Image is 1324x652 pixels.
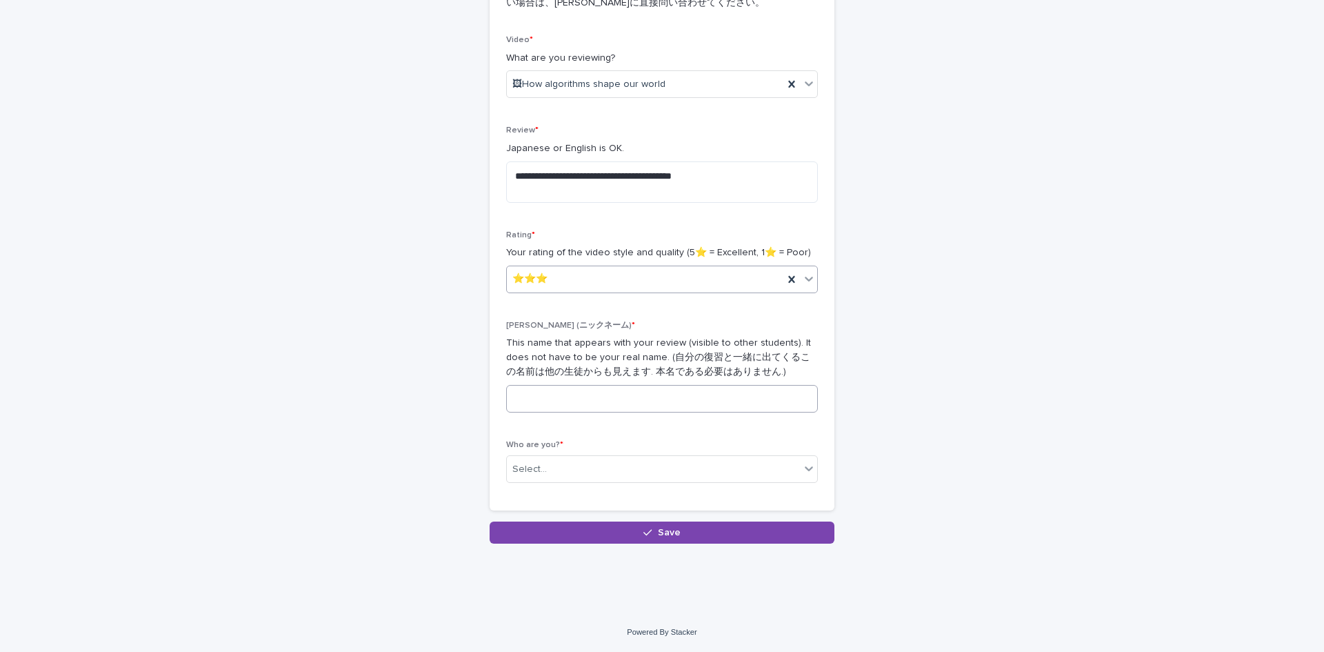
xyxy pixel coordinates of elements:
p: Japanese or English is OK. [506,141,818,156]
span: 🖼How algorithms shape our world [512,77,665,92]
a: Powered By Stacker [627,628,696,636]
button: Save [490,522,834,544]
span: Who are you? [506,441,563,449]
span: Video [506,36,533,44]
span: [PERSON_NAME] (ニックネーム) [506,322,635,330]
span: Rating [506,231,535,239]
p: Your rating of the video style and quality (5⭐️ = Excellent, 1⭐️ = Poor) [506,246,818,260]
p: This name that appears with your review (visible to other students). It does not have to be your ... [506,336,818,379]
span: Save [658,528,681,537]
div: Select... [512,462,547,477]
span: ⭐️⭐️⭐️ [512,272,548,286]
p: What are you reviewing? [506,51,818,66]
span: Review [506,126,539,135]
